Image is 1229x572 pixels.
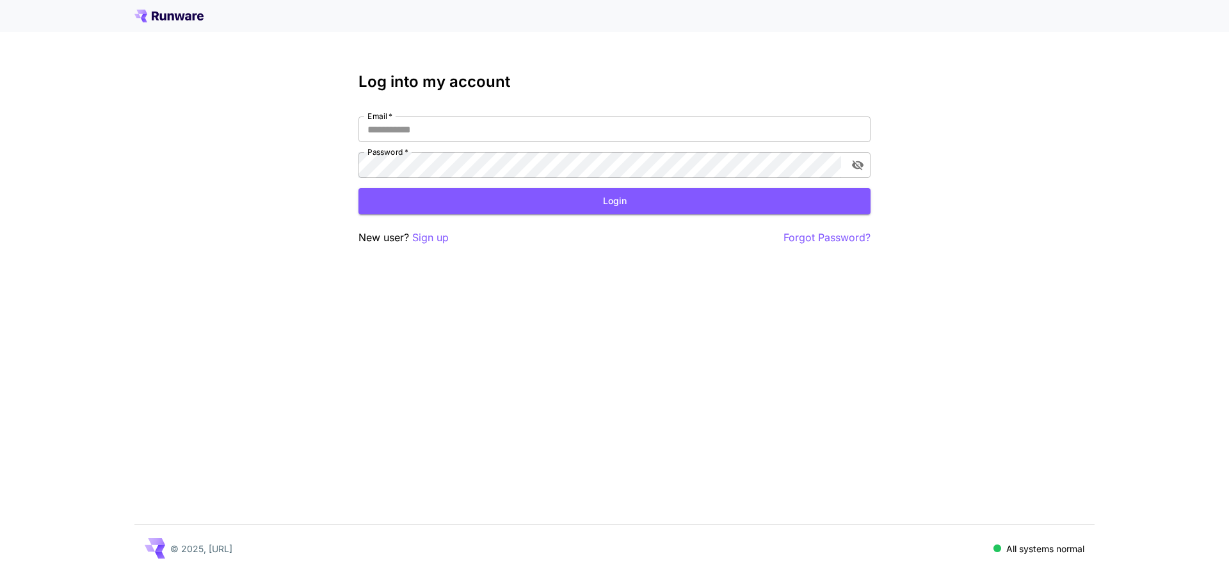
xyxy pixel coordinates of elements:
[846,154,869,177] button: toggle password visibility
[170,542,232,555] p: © 2025, [URL]
[783,230,871,246] button: Forgot Password?
[358,73,871,91] h3: Log into my account
[367,147,408,157] label: Password
[358,230,449,246] p: New user?
[358,188,871,214] button: Login
[1006,542,1084,555] p: All systems normal
[412,230,449,246] button: Sign up
[367,111,392,122] label: Email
